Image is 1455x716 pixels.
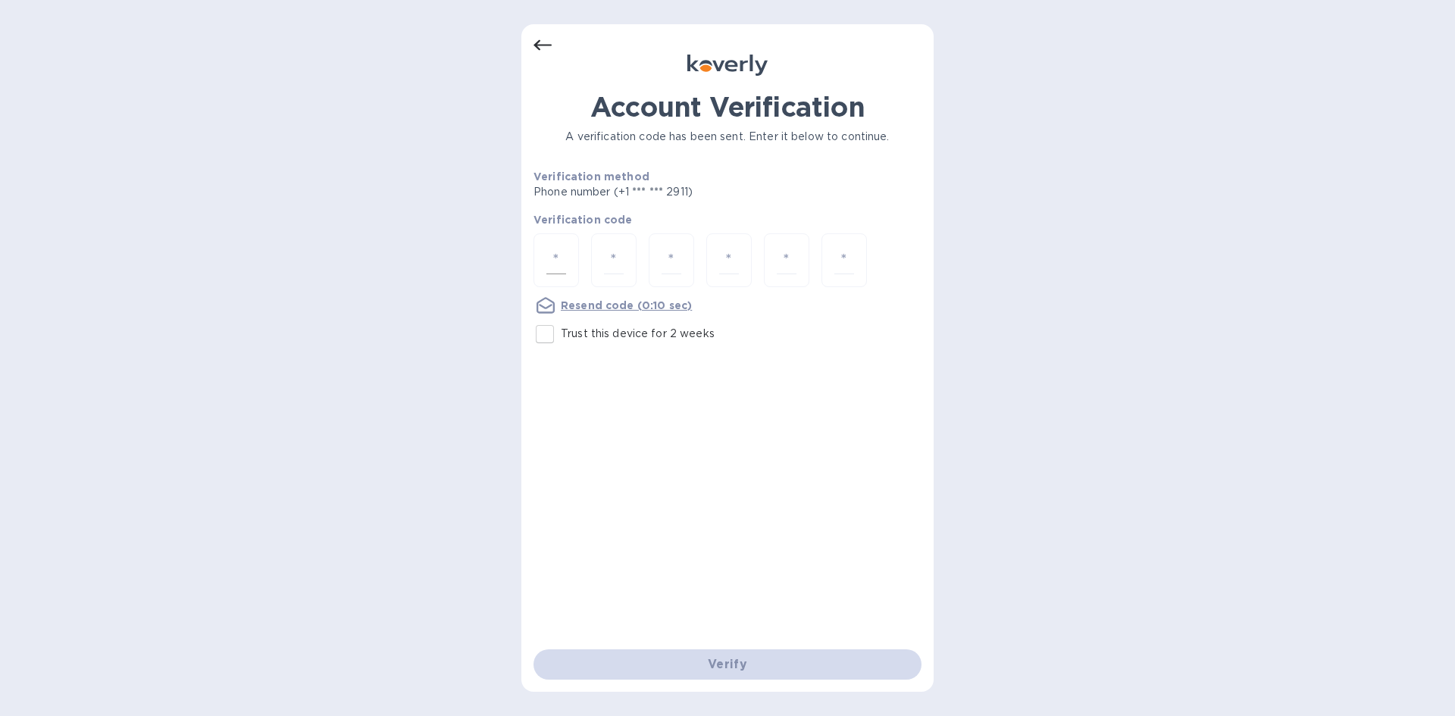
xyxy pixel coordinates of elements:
[533,129,921,145] p: A verification code has been sent. Enter it below to continue.
[533,170,649,183] b: Verification method
[533,184,809,200] p: Phone number (+1 *** *** 2911)
[533,212,921,227] p: Verification code
[561,299,692,311] u: Resend code (0:10 sec)
[533,91,921,123] h1: Account Verification
[561,326,715,342] p: Trust this device for 2 weeks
